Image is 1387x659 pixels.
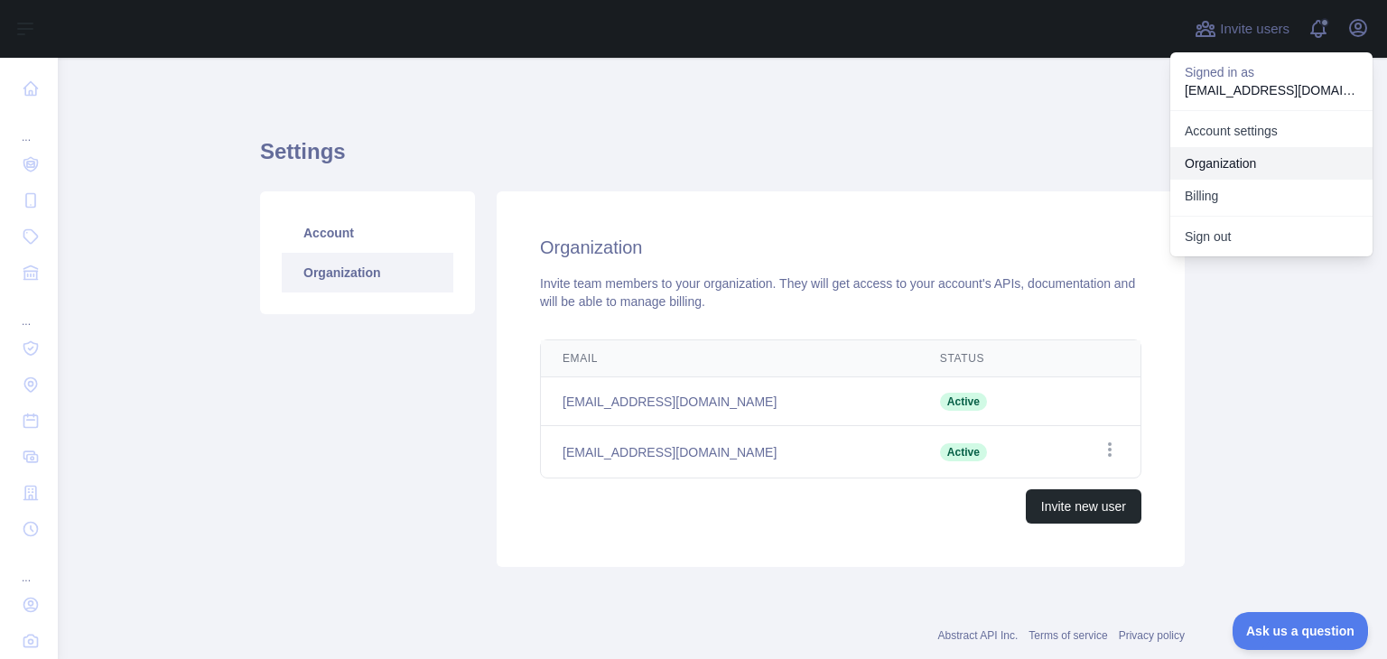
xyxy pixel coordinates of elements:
[1119,629,1185,642] a: Privacy policy
[938,629,1019,642] a: Abstract API Inc.
[1185,81,1358,99] p: [EMAIL_ADDRESS][DOMAIN_NAME]
[14,292,43,329] div: ...
[1220,19,1289,40] span: Invite users
[540,274,1141,311] div: Invite team members to your organization. They will get access to your account's APIs, documentat...
[541,377,918,426] td: [EMAIL_ADDRESS][DOMAIN_NAME]
[282,213,453,253] a: Account
[541,340,918,377] th: Email
[1191,14,1293,43] button: Invite users
[541,426,918,478] td: [EMAIL_ADDRESS][DOMAIN_NAME]
[540,235,1141,260] h2: Organization
[1185,63,1358,81] p: Signed in as
[1170,220,1373,253] button: Sign out
[1170,180,1373,212] button: Billing
[1029,629,1107,642] a: Terms of service
[14,549,43,585] div: ...
[1170,147,1373,180] a: Organization
[1170,115,1373,147] a: Account settings
[260,137,1185,181] h1: Settings
[940,393,987,411] span: Active
[1026,489,1141,524] button: Invite new user
[282,253,453,292] a: Organization
[918,340,1051,377] th: Status
[1233,612,1369,650] iframe: Toggle Customer Support
[940,443,987,461] span: Active
[14,108,43,144] div: ...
